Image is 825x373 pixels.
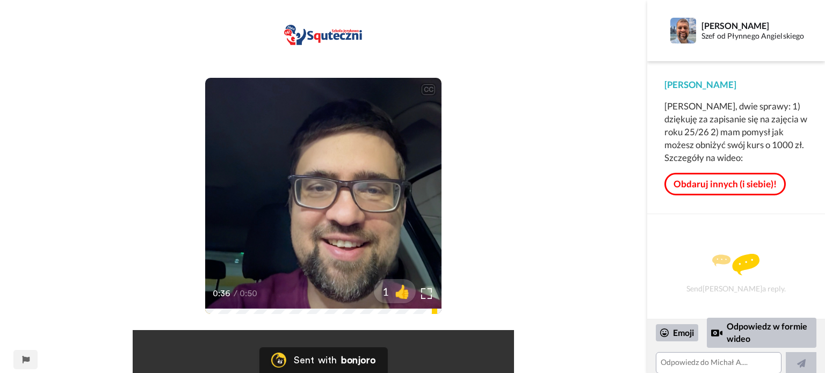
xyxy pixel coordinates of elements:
[234,287,237,300] span: /
[711,326,722,339] div: Reply by Video
[341,355,375,365] div: bonjoro
[259,347,387,373] a: Bonjoro LogoSent withbonjoro
[374,284,389,299] span: 1
[712,254,759,275] img: message.svg
[421,288,432,299] img: Full screen
[656,324,698,341] div: Emoji
[664,173,786,195] a: Obdaruj innych (i siebie)!
[701,20,807,31] div: [PERSON_NAME]
[664,78,808,91] div: [PERSON_NAME]
[662,233,810,313] div: Send [PERSON_NAME] a reply.
[240,287,258,300] span: 0:50
[664,100,808,164] div: [PERSON_NAME], dwie sprawy: 1) dziękuję za zapisanie się na zajęcia w roku 25/26 2) mam pomysł ja...
[701,32,807,41] div: Szef od Płynnego Angielskiego
[670,18,696,43] img: Profile Image
[422,84,435,95] div: CC
[374,279,416,303] button: 1👍
[389,283,416,300] span: 👍
[294,355,337,365] div: Sent with
[280,13,366,56] img: bd840d75-63bd-47af-806a-87a85ce5fa9b
[271,353,286,368] img: Bonjoro Logo
[213,287,231,300] span: 0:36
[707,318,816,347] div: Odpowiedz w formie wideo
